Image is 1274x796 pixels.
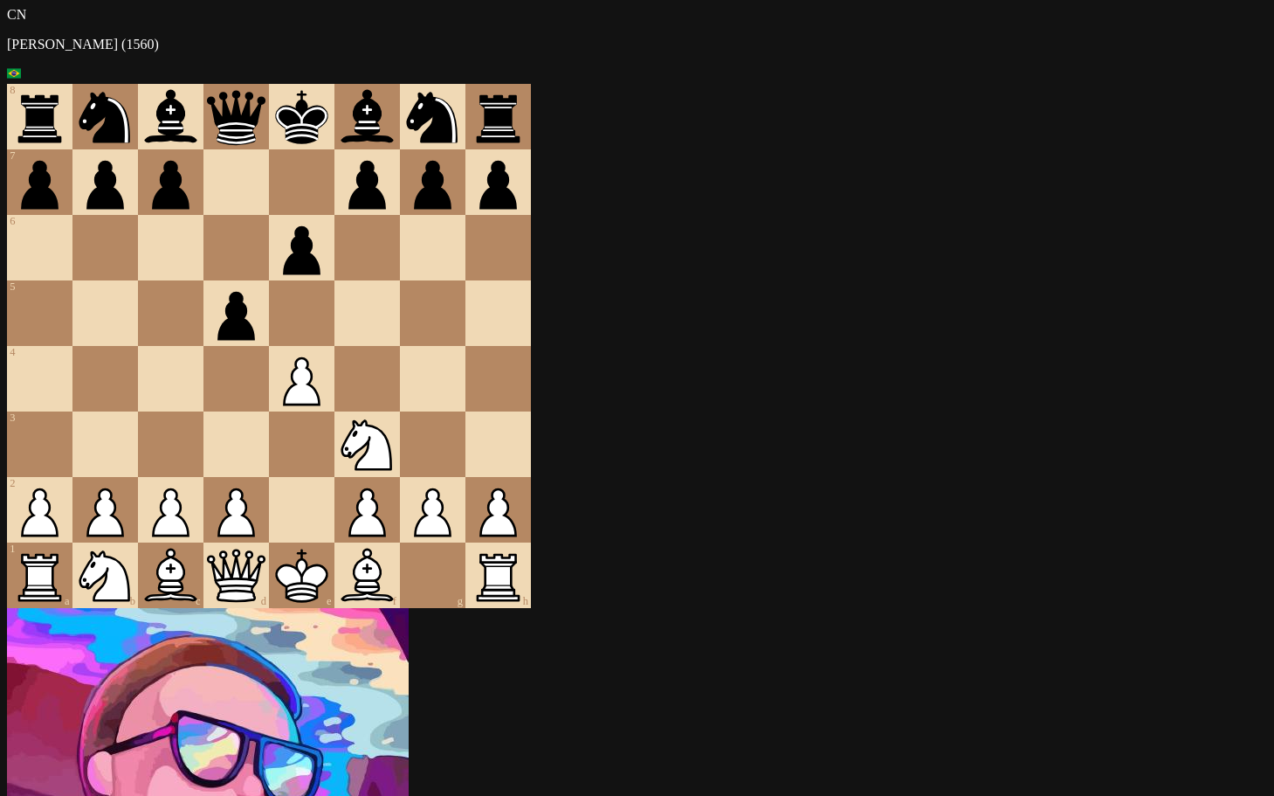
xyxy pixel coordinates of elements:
p: [PERSON_NAME] (1560) [7,37,1267,52]
div: 3 [10,412,70,425]
div: 5 [10,280,70,294]
div: 4 [10,346,70,359]
span: CN [7,7,26,22]
div: 6 [10,215,70,228]
div: g [403,595,463,608]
